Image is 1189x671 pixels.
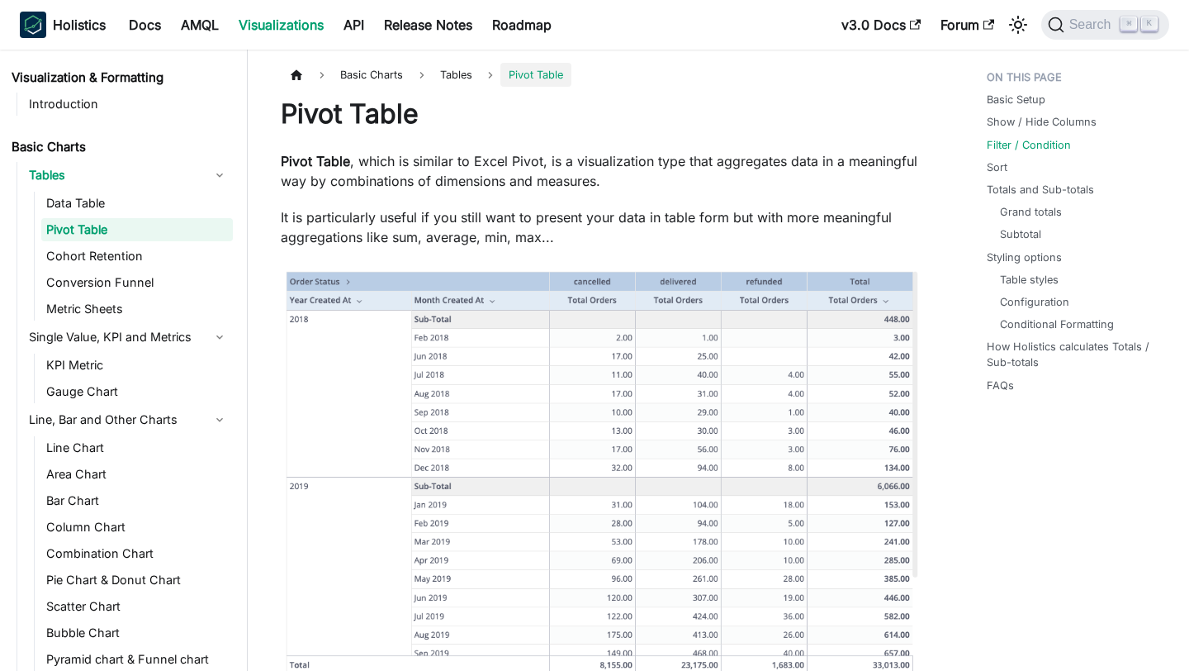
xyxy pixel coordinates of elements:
strong: Pivot Table [281,153,350,169]
a: Column Chart [41,516,233,539]
h1: Pivot Table [281,98,921,131]
a: Release Notes [374,12,482,38]
a: Sort [987,159,1007,175]
a: Conversion Funnel [41,271,233,294]
span: Basic Charts [332,63,411,87]
a: Area Chart [41,463,233,486]
a: Configuration [1000,294,1069,310]
span: Tables [432,63,481,87]
a: Line, Bar and Other Charts [24,407,233,433]
a: Home page [281,63,312,87]
a: Combination Chart [41,542,233,565]
a: Conditional Formatting [1000,316,1114,332]
a: Metric Sheets [41,297,233,321]
span: Search [1064,17,1121,32]
a: Table styles [1000,272,1059,288]
a: HolisticsHolistics [20,12,106,38]
a: Totals and Sub-totals [987,182,1094,197]
a: Bar Chart [41,489,233,512]
a: Filter / Condition [987,137,1071,153]
a: Pivot Table [41,218,233,241]
img: Holistics [20,12,46,38]
a: Roadmap [482,12,561,38]
a: v3.0 Docs [831,12,931,38]
a: Visualizations [229,12,334,38]
kbd: K [1141,17,1158,31]
a: Pyramid chart & Funnel chart [41,648,233,671]
a: Single Value, KPI and Metrics [24,324,233,350]
a: Tables [24,162,233,188]
button: Search (Command+K) [1041,10,1169,40]
a: Visualization & Formatting [7,66,233,89]
a: Subtotal [1000,226,1041,242]
a: Gauge Chart [41,380,233,403]
a: Grand totals [1000,204,1062,220]
a: Line Chart [41,436,233,459]
a: Styling options [987,250,1062,265]
a: Data Table [41,192,233,215]
p: , which is similar to Excel Pivot, is a visualization type that aggregates data in a meaningful w... [281,151,921,191]
a: FAQs [987,378,1014,393]
p: It is particularly useful if you still want to present your data in table form but with more mean... [281,207,921,247]
kbd: ⌘ [1120,17,1137,31]
a: Pie Chart & Donut Chart [41,569,233,592]
a: Show / Hide Columns [987,114,1097,130]
span: Pivot Table [500,63,571,87]
b: Holistics [53,15,106,35]
a: KPI Metric [41,354,233,377]
a: Forum [931,12,1004,38]
a: Basic Charts [7,136,233,159]
a: Basic Setup [987,92,1045,107]
a: API [334,12,374,38]
a: Docs [119,12,171,38]
a: Scatter Chart [41,595,233,618]
button: Switch between dark and light mode (currently light mode) [1005,12,1031,38]
a: Introduction [24,93,233,116]
a: AMQL [171,12,229,38]
a: Cohort Retention [41,245,233,268]
nav: Breadcrumbs [281,63,921,87]
a: How Holistics calculates Totals / Sub-totals [987,339,1163,370]
a: Bubble Chart [41,621,233,645]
